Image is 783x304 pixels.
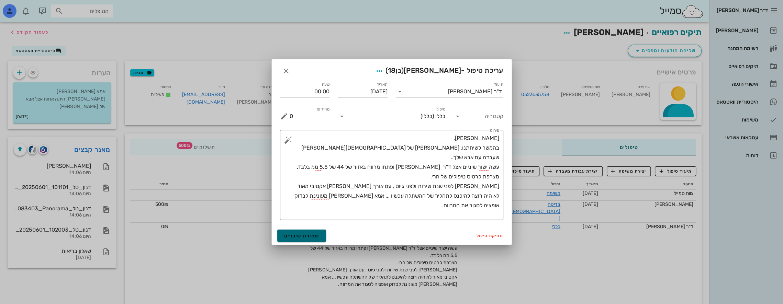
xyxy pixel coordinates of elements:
button: שמירת שינויים [277,230,326,242]
span: מחיקת טיפול [477,233,503,238]
label: תאריך [377,82,388,87]
label: תיעוד [494,82,503,87]
span: שמירת שינויים [284,233,320,239]
label: שעה [322,82,330,87]
label: פירוט [490,128,499,133]
button: מחיקת טיפול [474,231,506,241]
label: מחיר ₪ [317,107,330,112]
span: (בן ) [385,66,404,74]
div: ד"ר [PERSON_NAME] [448,89,502,95]
span: 18 [388,66,396,74]
span: [PERSON_NAME] [404,66,461,74]
button: מחיר ₪ appended action [280,112,288,120]
div: תיעודד"ר [PERSON_NAME] [396,86,503,97]
span: כללי [435,113,445,119]
span: (כללי) [421,113,434,119]
label: טיפול [436,107,445,112]
span: עריכת טיפול - [373,65,503,77]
